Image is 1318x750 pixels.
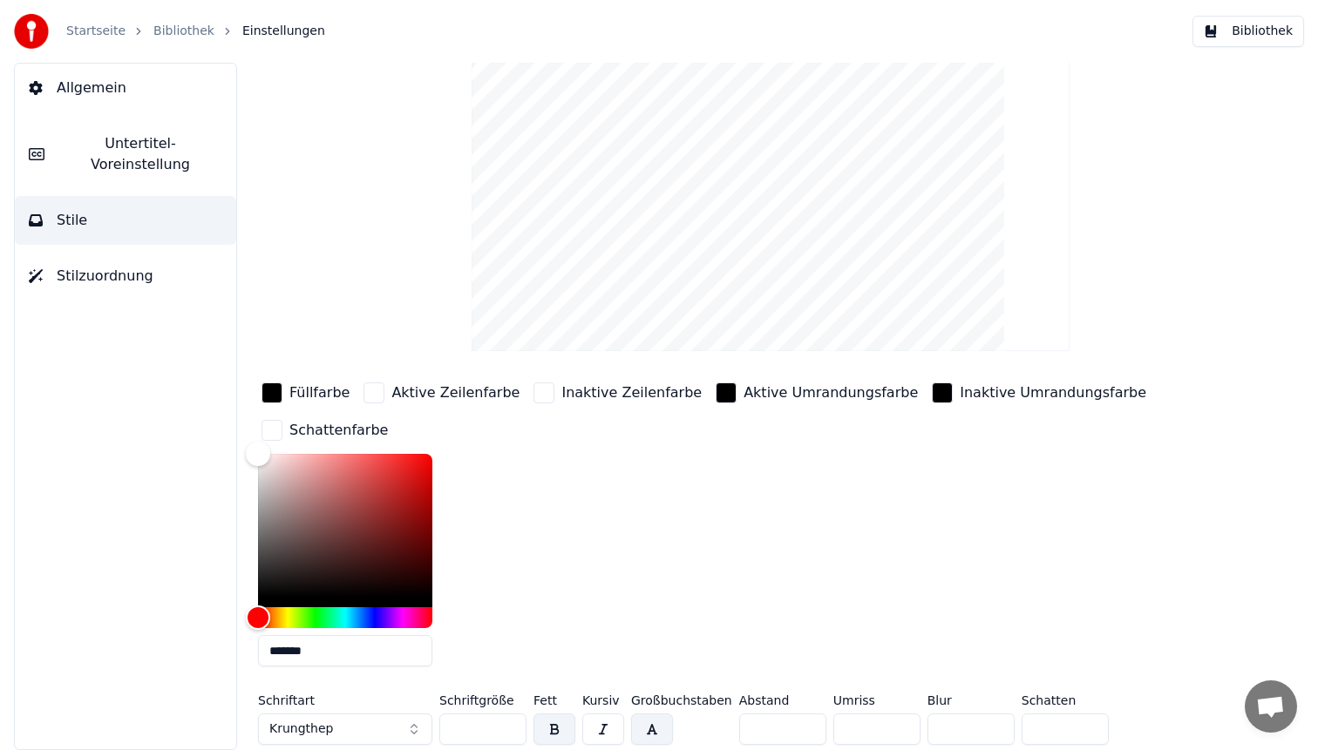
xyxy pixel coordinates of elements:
[439,694,527,706] label: Schriftgröße
[712,379,921,407] button: Aktive Umrandungsfarbe
[289,420,388,441] div: Schattenfarbe
[289,382,350,403] div: Füllfarbe
[1022,694,1109,706] label: Schatten
[744,382,918,403] div: Aktive Umrandungsfarbe
[258,379,353,407] button: Füllfarbe
[57,210,87,231] span: Stile
[1245,680,1297,733] div: Chat öffnen
[66,23,325,40] nav: breadcrumb
[258,694,432,706] label: Schriftart
[561,382,702,403] div: Inaktive Zeilenfarbe
[960,382,1146,403] div: Inaktive Umrandungsfarbe
[360,379,523,407] button: Aktive Zeilenfarbe
[631,694,732,706] label: Großbuchstaben
[269,720,333,738] span: Krungthep
[15,119,236,189] button: Untertitel-Voreinstellung
[153,23,214,40] a: Bibliothek
[928,379,1150,407] button: Inaktive Umrandungsfarbe
[582,694,624,706] label: Kursiv
[58,133,222,175] span: Untertitel-Voreinstellung
[15,252,236,301] button: Stilzuordnung
[927,694,1015,706] label: Blur
[15,64,236,112] button: Allgemein
[258,454,432,597] div: Color
[15,196,236,245] button: Stile
[1192,16,1304,47] button: Bibliothek
[258,416,391,444] button: Schattenfarbe
[391,382,520,403] div: Aktive Zeilenfarbe
[530,379,705,407] button: Inaktive Zeilenfarbe
[739,694,826,706] label: Abstand
[57,266,153,287] span: Stilzuordnung
[57,78,126,98] span: Allgemein
[14,14,49,49] img: youka
[66,23,126,40] a: Startseite
[533,694,575,706] label: Fett
[242,23,325,40] span: Einstellungen
[258,607,432,628] div: Hue
[833,694,921,706] label: Umriss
